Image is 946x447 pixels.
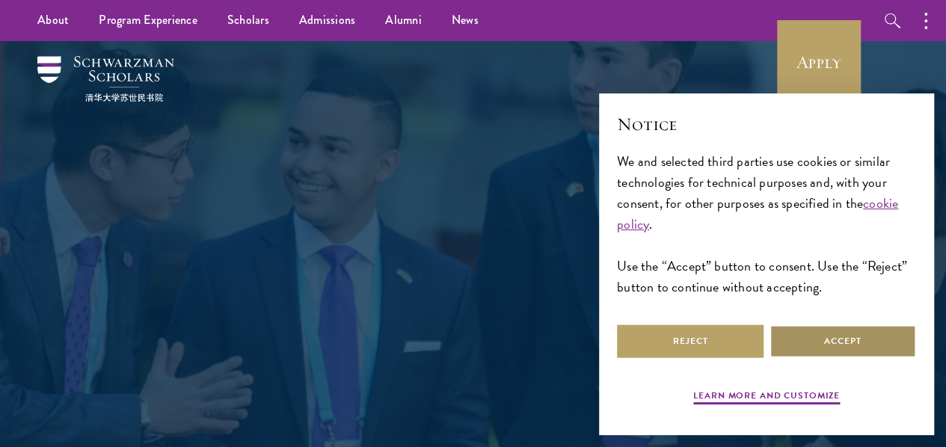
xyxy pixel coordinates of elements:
[693,389,840,407] button: Learn more and customize
[617,151,916,298] div: We and selected third parties use cookies or similar technologies for technical purposes and, wit...
[617,324,764,358] button: Reject
[770,324,916,358] button: Accept
[777,20,861,104] a: Apply
[617,111,916,137] h2: Notice
[617,193,898,234] a: cookie policy
[37,56,174,102] img: Schwarzman Scholars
